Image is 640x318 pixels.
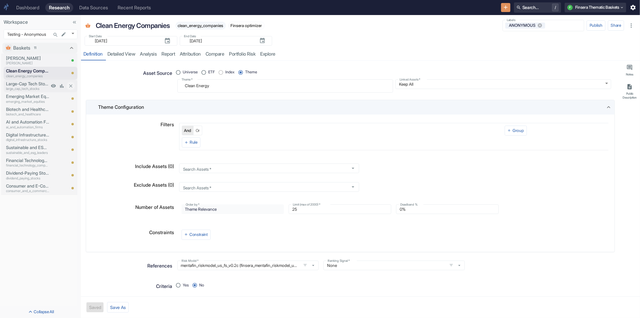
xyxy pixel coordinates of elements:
button: edit [59,30,68,38]
div: resource tabs [81,48,640,60]
span: No [199,283,204,288]
button: Open [349,183,357,191]
a: analysis [138,48,159,60]
button: Rule [182,137,200,148]
button: Publish [587,20,605,31]
label: Theme [182,78,193,82]
button: Save As [107,302,129,313]
a: Digital Infrastructure Stocksdigital_infrastructure_stocks [6,132,49,142]
button: open filters [302,261,309,269]
div: Theme Configuration [86,100,614,115]
a: Dashboard [13,3,43,12]
button: Search.../ [514,2,561,13]
p: Sustainable and ESG Leaders [6,144,49,151]
button: Or [193,126,202,135]
a: [PERSON_NAME][PERSON_NAME] [6,55,49,66]
a: Clean Energy Companiesclean_energy_companies [6,68,49,78]
p: dividend_paying_stocks [6,176,49,181]
label: Limit (max of 2000) [293,203,320,207]
span: Finsera optimizer [229,23,264,28]
a: View Preview [49,82,58,90]
button: And [182,126,194,135]
a: Emerging Market Equitiesemerging_market_equities [6,93,49,104]
p: clean_energy_companies [6,74,49,79]
label: Ranking Signal [328,259,350,263]
a: Consumer and E-Commerce Businessesconsumer_and_e_commerce_businesses [6,183,49,194]
a: report [159,48,178,60]
p: References [148,262,173,270]
p: Theme Configuration [98,104,144,111]
p: Criteria [156,283,173,290]
p: [PERSON_NAME] [6,61,49,66]
a: Dividend-Paying Stocksdividend_paying_stocks [6,170,49,181]
input: yyyy-mm-dd [91,37,159,44]
div: Testing - Anonymous [4,29,77,39]
div: F [567,5,573,10]
div: Definition [83,51,103,57]
span: ANONYMOUS [506,23,539,28]
div: Research [49,5,70,11]
p: Digital Infrastructure Stocks [6,132,49,138]
span: ETF [208,69,215,75]
button: Close item [67,82,75,90]
a: compare [203,48,227,60]
div: position [177,281,209,290]
label: Linked Assets [400,78,420,82]
a: Explore [258,48,278,60]
p: emerging_market_equities [6,99,49,104]
p: Consumer and E-Commerce Businesses [6,183,49,189]
div: Recent Reports [118,5,151,11]
a: detailed view [105,48,138,60]
p: biotech_and_healthcare [6,112,49,117]
span: Basket [85,23,91,29]
a: Sustainable and ESG Leaderssustainable_and_esg_leaders [6,144,49,155]
p: Asset Source [143,70,173,77]
a: Financial Technology Companiesfinancial_technology_companies [6,157,49,168]
div: Baskets11 [2,43,77,54]
button: Collapse All [1,307,80,317]
p: financial_technology_companies [6,163,49,168]
svg: Close item [68,83,74,89]
p: Large-Cap Tech Stocks [6,81,49,87]
label: Labels [507,18,515,23]
label: Order by [186,203,200,207]
a: Data Sources [76,3,112,12]
p: Clean Energy Companies [6,68,49,74]
p: Number of Assets [136,204,174,211]
p: AI and Automation Firms [6,119,49,125]
div: ANONYMOUS [505,23,545,29]
span: Universe [183,69,198,75]
p: digital_infrastructure_stocks [6,137,49,142]
button: Open [349,164,357,172]
button: Constraint [182,230,211,240]
a: Large-Cap Tech Stockslarge_cap_tech_stocks [6,81,49,91]
span: Index [225,69,235,75]
a: Biotech and Healthcarebiotech_and_healthcare [6,106,49,117]
p: Clean Energy Companies [96,20,170,31]
button: Share [608,20,624,31]
input: yyyy-mm-dd [186,37,254,44]
a: Recent Reports [114,3,155,12]
button: open filters [448,261,455,269]
p: consumer_and_e_commerce_businesses [6,188,49,194]
p: Exclude Assets (0) [134,182,174,189]
button: FFinsera Thematic Baskets [565,3,626,12]
label: Deadband % [400,203,418,207]
div: Data Sources [79,5,108,11]
p: ai_and_automation_firms [6,125,49,130]
span: 11 [32,45,39,50]
p: sustainable_and_esg_leaders [6,150,49,155]
p: Include Assets (0) [135,163,174,170]
p: Workspace [4,19,77,26]
div: Clean Energy Companies [94,19,172,32]
div: position [177,68,262,77]
div: Theme Relevance [182,204,284,214]
p: Filters [161,121,174,128]
button: Notes [621,62,639,79]
textarea: Clean Energy [182,82,389,90]
a: attribution [178,48,203,60]
button: Collapse Sidebar [70,18,79,26]
label: End Date [184,34,196,39]
a: AI and Automation Firmsai_and_automation_firms [6,119,49,130]
a: View Analysis [58,82,66,90]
